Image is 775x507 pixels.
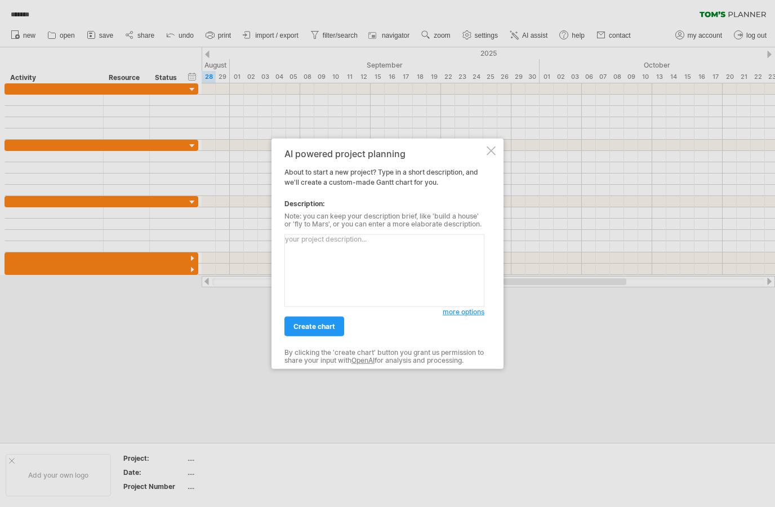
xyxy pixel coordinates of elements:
div: Note: you can keep your description brief, like 'build a house' or 'fly to Mars', or you can ente... [284,212,484,229]
span: more options [443,308,484,316]
div: Description: [284,199,484,209]
a: create chart [284,317,344,336]
div: About to start a new project? Type in a short description, and we'll create a custom-made Gantt c... [284,149,484,359]
div: AI powered project planning [284,149,484,159]
div: By clicking the 'create chart' button you grant us permission to share your input with for analys... [284,349,484,365]
span: create chart [293,322,335,331]
a: OpenAI [351,356,375,364]
a: more options [443,307,484,317]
